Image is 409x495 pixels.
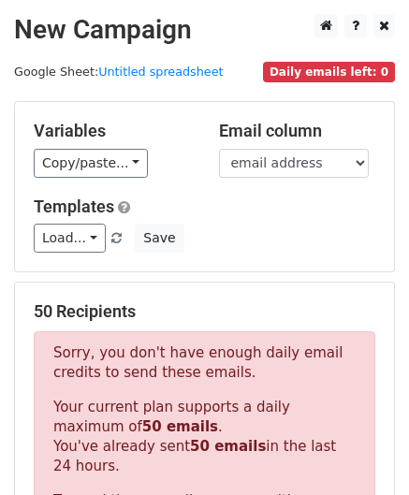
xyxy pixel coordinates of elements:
h5: Variables [34,121,191,141]
a: Daily emails left: 0 [263,65,395,79]
small: Google Sheet: [14,65,224,79]
h2: New Campaign [14,14,395,46]
a: Load... [34,224,106,253]
span: Daily emails left: 0 [263,62,395,82]
strong: 50 emails [142,418,218,435]
a: Copy/paste... [34,149,148,178]
iframe: Chat Widget [315,405,409,495]
h5: 50 Recipients [34,301,375,322]
p: Your current plan supports a daily maximum of . You've already sent in the last 24 hours. [53,398,356,476]
p: Sorry, you don't have enough daily email credits to send these emails. [53,343,356,383]
button: Save [135,224,183,253]
a: Untitled spreadsheet [98,65,223,79]
strong: 50 emails [190,438,266,455]
a: Templates [34,197,114,216]
h5: Email column [219,121,376,141]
